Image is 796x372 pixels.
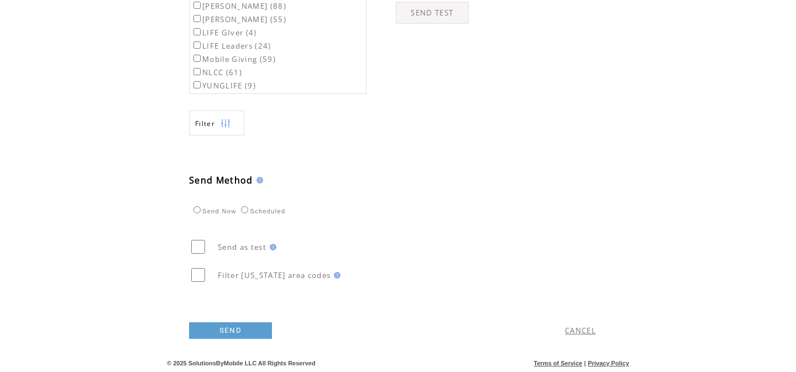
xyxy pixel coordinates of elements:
[191,54,276,64] label: Mobile Giving (59)
[534,360,583,366] a: Terms of Service
[218,270,331,280] span: Filter [US_STATE] area codes
[167,360,316,366] span: © 2025 SolutionsByMobile LLC All Rights Reserved
[189,111,244,135] a: Filter
[193,41,201,49] input: LIFE Leaders (24)
[191,28,257,38] label: LIFE GIver (4)
[193,28,201,35] input: LIFE GIver (4)
[189,322,272,339] a: SEND
[193,81,201,88] input: YUNGLIFE (9)
[193,206,201,213] input: Send Now
[565,326,596,336] a: CANCEL
[191,67,242,77] label: NLCC (61)
[193,68,201,75] input: NLCC (61)
[241,206,248,213] input: Scheduled
[218,242,266,252] span: Send as test
[253,177,263,184] img: help.gif
[191,14,286,24] label: [PERSON_NAME] (55)
[238,208,285,214] label: Scheduled
[191,208,236,214] label: Send Now
[191,81,256,91] label: YUNGLIFE (9)
[191,1,286,11] label: [PERSON_NAME] (88)
[193,2,201,9] input: [PERSON_NAME] (88)
[189,174,253,186] span: Send Method
[193,15,201,22] input: [PERSON_NAME] (55)
[584,360,586,366] span: |
[221,111,231,136] img: filters.png
[193,55,201,62] input: Mobile Giving (59)
[588,360,629,366] a: Privacy Policy
[396,2,469,24] a: SEND TEST
[195,119,215,128] span: Show filters
[266,244,276,250] img: help.gif
[331,272,341,279] img: help.gif
[191,41,271,51] label: LIFE Leaders (24)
